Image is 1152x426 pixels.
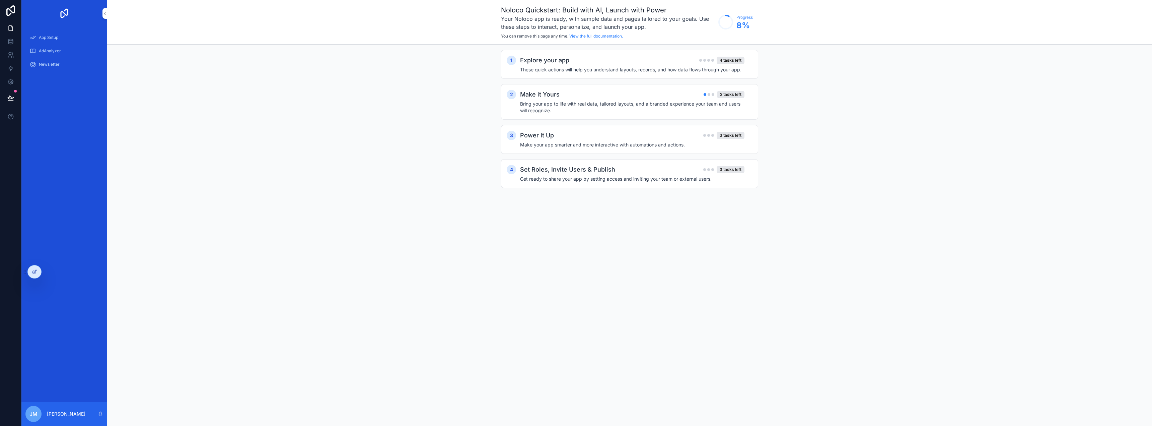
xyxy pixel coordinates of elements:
[47,411,85,417] p: [PERSON_NAME]
[501,15,715,31] h3: Your Noloco app is ready, with sample data and pages tailored to your goals. Use these steps to i...
[39,35,58,40] span: App Setup
[39,48,61,54] span: AdAnalyzer
[59,8,70,19] img: App logo
[29,410,38,418] span: JM
[736,20,753,31] span: 8 %
[21,27,107,79] div: scrollable content
[736,15,753,20] span: Progress
[25,45,103,57] a: AdAnalyzer
[25,58,103,70] a: Newsletter
[39,62,60,67] span: Newsletter
[501,34,568,39] span: You can remove this page any time.
[501,5,715,15] h1: Noloco Quickstart: Build with AI, Launch with Power
[25,32,103,44] a: App Setup
[569,34,623,39] a: View the full documentation.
